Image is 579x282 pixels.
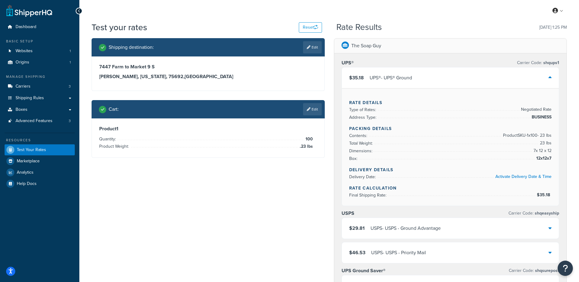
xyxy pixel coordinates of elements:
div: USPS - USPS - Ground Advantage [371,224,441,233]
h3: [PERSON_NAME], [US_STATE], 75692 , [GEOGRAPHIC_DATA] [99,74,317,80]
h4: Packing Details [349,125,552,132]
h3: Product 1 [99,126,317,132]
span: Shipping Rules [16,96,44,101]
h4: Delivery Details [349,167,552,173]
a: Edit [303,103,322,115]
span: 1 [70,60,71,65]
li: Origins [5,57,75,68]
span: 7 x 12 x 12 [532,147,552,154]
span: Product SKU-1 x 100 - 23 lbs [501,132,552,139]
span: Help Docs [17,181,37,186]
a: Shipping Rules [5,92,75,104]
h3: UPS Ground Saver® [342,268,385,274]
span: Contents: [349,132,369,139]
button: Open Resource Center [558,261,573,276]
span: $46.53 [349,249,365,256]
span: Websites [16,49,33,54]
span: Negotiated Rate [519,106,552,113]
span: $29.81 [349,225,365,232]
span: Delivery Date: [349,174,377,180]
span: Dimensions: [349,148,374,154]
h3: UPS® [342,60,354,66]
span: .23 lbs [298,143,313,150]
h3: USPS [342,210,354,216]
a: Dashboard [5,21,75,33]
button: Reset [299,22,322,33]
span: Boxes [16,107,27,112]
li: Carriers [5,81,75,92]
div: Basic Setup [5,39,75,44]
li: Advanced Features [5,115,75,127]
h2: Rate Results [336,23,382,32]
span: 23 lbs [538,139,552,147]
span: shqups1 [542,60,559,66]
a: Edit [303,41,322,53]
p: Carrier Code: [509,266,559,275]
span: Analytics [17,170,34,175]
h3: 7447 Farm to Market 9 S [99,64,317,70]
span: BUSINESS [530,114,552,121]
p: [DATE] 1:25 PM [539,23,567,32]
span: Product Weight: [99,143,130,150]
span: Test Your Rates [17,147,46,153]
span: Final Shipping Rate: [349,192,388,198]
h1: Test your rates [92,21,147,33]
a: Websites1 [5,45,75,57]
div: Manage Shipping [5,74,75,79]
span: shqeasyship [534,210,559,216]
h2: Cart : [109,107,119,112]
span: Total Weight: [349,140,374,146]
li: Websites [5,45,75,57]
span: shqsurepost [534,267,559,274]
span: Carriers [16,84,31,89]
span: Address Type: [349,114,378,121]
a: Boxes [5,104,75,115]
h4: Rate Calculation [349,185,552,191]
h4: Rate Details [349,99,552,106]
a: Marketplace [5,156,75,167]
span: Marketplace [17,159,40,164]
span: 3 [69,84,71,89]
p: The Soap Guy [351,42,381,50]
a: Advanced Features3 [5,115,75,127]
span: Origins [16,60,29,65]
span: Dashboard [16,24,36,30]
span: Quantity: [99,136,118,142]
span: Type of Rates: [349,107,378,113]
a: Test Your Rates [5,144,75,155]
a: Analytics [5,167,75,178]
span: 1 [70,49,71,54]
span: 100 [304,136,313,143]
span: Box: [349,155,359,162]
a: Help Docs [5,178,75,189]
span: $35.18 [349,74,364,81]
span: $35.18 [537,192,552,198]
div: Resources [5,138,75,143]
p: Carrier Code: [517,59,559,67]
p: Carrier Code: [508,209,559,218]
div: UPS® - UPS® Ground [370,74,412,82]
span: 12x12x7 [535,155,552,162]
span: 3 [69,118,71,124]
a: Origins1 [5,57,75,68]
a: Carriers3 [5,81,75,92]
a: Activate Delivery Date & Time [495,173,552,180]
h2: Shipping destination : [109,45,154,50]
div: USPS - USPS - Priority Mail [371,248,426,257]
span: Advanced Features [16,118,52,124]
